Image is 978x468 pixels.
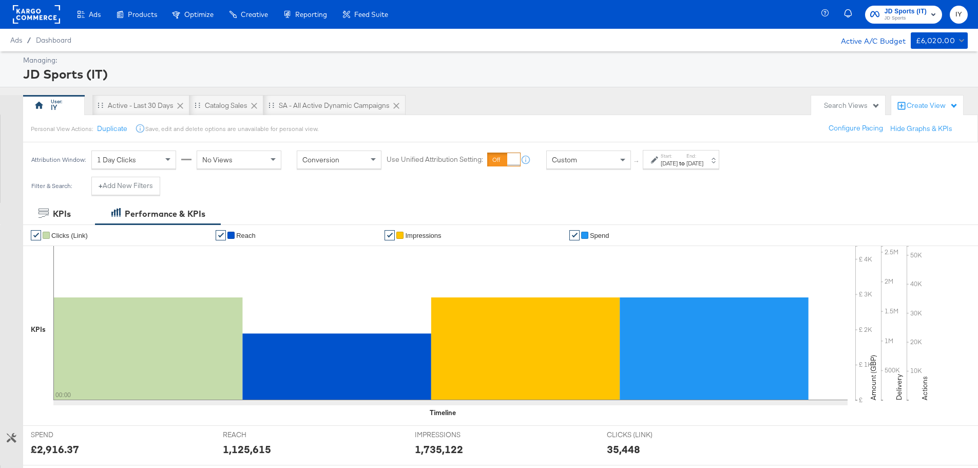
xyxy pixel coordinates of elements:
button: Hide Graphs & KPIs [890,124,952,134]
div: Catalog Sales [205,101,247,110]
span: / [22,36,36,44]
div: 1,125,615 [223,442,271,457]
text: Delivery [894,374,904,400]
a: ✔ [31,230,41,240]
span: 1 Day Clicks [97,155,136,164]
div: Filter & Search: [31,182,72,190]
div: Drag to reorder tab [195,102,200,108]
div: £6,020.00 [916,34,955,47]
div: Timeline [430,408,456,418]
span: Custom [552,155,577,164]
div: Active - Last 30 Days [108,101,174,110]
button: +Add New Filters [91,177,160,195]
span: Feed Suite [354,10,388,18]
a: ✔ [216,230,226,240]
div: Drag to reorder tab [269,102,274,108]
span: Conversion [302,155,339,164]
div: Save, edit and delete options are unavailable for personal view. [145,125,318,133]
div: [DATE] [686,159,703,167]
span: IY [954,9,964,21]
span: Impressions [405,232,441,239]
div: Active A/C Budget [830,32,906,48]
span: REACH [223,430,300,440]
div: 35,448 [607,442,640,457]
div: £2,916.37 [31,442,79,457]
a: Dashboard [36,36,71,44]
div: 1,735,122 [415,442,463,457]
span: Optimize [184,10,214,18]
button: Duplicate [97,124,127,134]
a: ✔ [385,230,395,240]
text: Actions [920,376,929,400]
button: Configure Pacing [821,119,890,138]
span: SPEND [31,430,108,440]
span: ↑ [632,160,642,163]
span: JD Sports [885,14,927,23]
span: Ads [89,10,101,18]
label: Start: [661,153,678,159]
label: Use Unified Attribution Setting: [387,155,483,165]
div: Attribution Window: [31,156,86,163]
div: IY [51,103,57,113]
span: Reach [236,232,256,239]
div: Performance & KPIs [125,208,205,220]
span: Clicks (Link) [51,232,88,239]
div: [DATE] [661,159,678,167]
span: Products [128,10,157,18]
button: JD Sports (IT)JD Sports [865,6,942,24]
span: Creative [241,10,268,18]
div: SA - All Active Dynamic Campaigns [279,101,390,110]
div: Personal View Actions: [31,125,93,133]
button: IY [950,6,968,24]
span: Ads [10,36,22,44]
strong: to [678,159,686,167]
span: Spend [590,232,609,239]
div: Create View [907,101,958,111]
div: Search Views [824,101,880,110]
div: Managing: [23,55,965,65]
span: No Views [202,155,233,164]
button: £6,020.00 [911,32,968,49]
span: IMPRESSIONS [415,430,492,440]
span: Reporting [295,10,327,18]
a: ✔ [569,230,580,240]
label: End: [686,153,703,159]
div: JD Sports (IT) [23,65,965,83]
span: CLICKS (LINK) [607,430,684,440]
strong: + [99,181,103,191]
div: KPIs [53,208,71,220]
span: JD Sports (IT) [885,6,927,17]
text: Amount (GBP) [869,355,878,400]
div: KPIs [31,325,46,334]
div: Drag to reorder tab [98,102,103,108]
